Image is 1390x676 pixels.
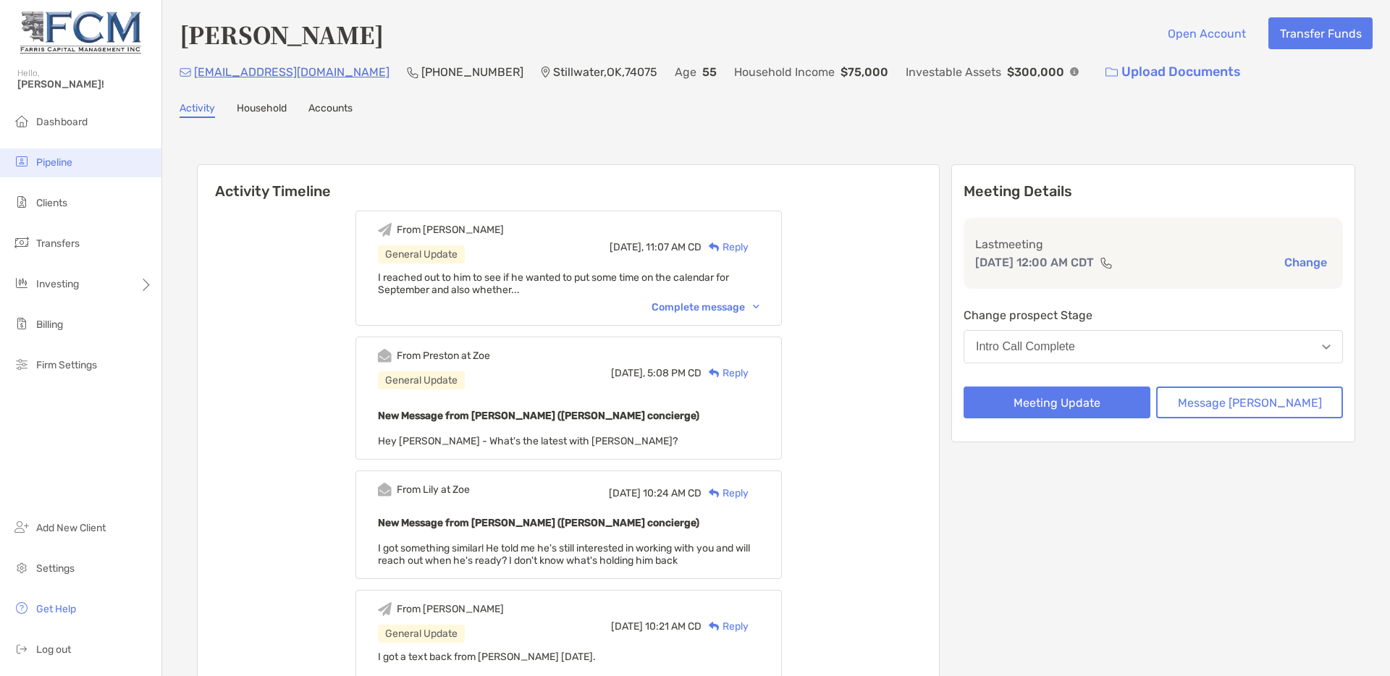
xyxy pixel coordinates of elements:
[36,359,97,371] span: Firm Settings
[652,301,759,313] div: Complete message
[1268,17,1373,49] button: Transfer Funds
[397,224,504,236] div: From [PERSON_NAME]
[753,305,759,309] img: Chevron icon
[553,63,657,81] p: Stillwater , OK , 74075
[194,63,389,81] p: [EMAIL_ADDRESS][DOMAIN_NAME]
[841,63,888,81] p: $75,000
[964,386,1150,418] button: Meeting Update
[378,271,729,296] span: I reached out to him to see if he wanted to put some time on the calendar for September and also ...
[36,197,67,209] span: Clients
[378,371,465,389] div: General Update
[180,102,215,118] a: Activity
[237,102,287,118] a: Household
[964,306,1343,324] p: Change prospect Stage
[378,435,678,447] span: Hey [PERSON_NAME] - What's the latest with [PERSON_NAME]?
[378,410,699,422] b: New Message from [PERSON_NAME] ([PERSON_NAME] concierge)
[36,318,63,331] span: Billing
[643,487,702,499] span: 10:24 AM CD
[964,330,1343,363] button: Intro Call Complete
[36,522,106,534] span: Add New Client
[675,63,696,81] p: Age
[308,102,353,118] a: Accounts
[378,483,392,497] img: Event icon
[1156,386,1343,418] button: Message [PERSON_NAME]
[198,165,939,200] h6: Activity Timeline
[180,17,384,51] h4: [PERSON_NAME]
[541,67,550,78] img: Location Icon
[13,355,30,373] img: firm-settings icon
[709,489,720,498] img: Reply icon
[13,599,30,617] img: get-help icon
[702,619,749,634] div: Reply
[36,643,71,656] span: Log out
[610,241,644,253] span: [DATE],
[906,63,1001,81] p: Investable Assets
[397,350,490,362] div: From Preston at Zoe
[709,622,720,631] img: Reply icon
[964,182,1343,200] p: Meeting Details
[397,603,504,615] div: From [PERSON_NAME]
[378,245,465,263] div: General Update
[17,78,153,90] span: [PERSON_NAME]!
[702,240,749,255] div: Reply
[702,366,749,381] div: Reply
[975,253,1094,271] p: [DATE] 12:00 AM CDT
[1280,255,1331,270] button: Change
[36,156,72,169] span: Pipeline
[378,625,465,643] div: General Update
[1100,257,1113,269] img: communication type
[378,542,750,567] span: I got something similar! He told me he's still interested in working with you and will reach out ...
[36,278,79,290] span: Investing
[709,242,720,252] img: Reply icon
[1156,17,1257,49] button: Open Account
[13,234,30,251] img: transfers icon
[645,620,702,633] span: 10:21 AM CD
[378,349,392,363] img: Event icon
[709,368,720,378] img: Reply icon
[36,603,76,615] span: Get Help
[378,517,699,529] b: New Message from [PERSON_NAME] ([PERSON_NAME] concierge)
[1007,63,1064,81] p: $300,000
[609,487,641,499] span: [DATE]
[13,112,30,130] img: dashboard icon
[13,274,30,292] img: investing icon
[13,640,30,657] img: logout icon
[180,68,191,77] img: Email Icon
[13,153,30,170] img: pipeline icon
[36,116,88,128] span: Dashboard
[1322,345,1331,350] img: Open dropdown arrow
[13,559,30,576] img: settings icon
[407,67,418,78] img: Phone Icon
[976,340,1075,353] div: Intro Call Complete
[1070,67,1079,76] img: Info Icon
[13,193,30,211] img: clients icon
[734,63,835,81] p: Household Income
[378,223,392,237] img: Event icon
[646,241,702,253] span: 11:07 AM CD
[421,63,523,81] p: [PHONE_NUMBER]
[702,63,717,81] p: 55
[397,483,470,496] div: From Lily at Zoe
[647,367,702,379] span: 5:08 PM CD
[611,367,645,379] span: [DATE],
[975,235,1331,253] p: Last meeting
[702,486,749,501] div: Reply
[36,237,80,250] span: Transfers
[378,602,392,616] img: Event icon
[36,562,75,575] span: Settings
[17,6,144,58] img: Zoe Logo
[611,620,643,633] span: [DATE]
[13,315,30,332] img: billing icon
[13,518,30,536] img: add_new_client icon
[1096,56,1250,88] a: Upload Documents
[1105,67,1118,77] img: button icon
